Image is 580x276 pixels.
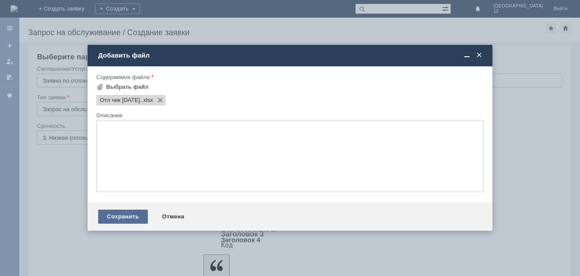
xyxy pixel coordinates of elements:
[4,4,128,18] div: Прошу удалить отл чек за [DATE].[PERSON_NAME].
[98,51,484,59] div: Добавить файл
[96,113,482,118] div: Описание
[100,97,142,104] span: Отл чек 29.09.2025..xlsx
[463,51,471,59] span: Свернуть (Ctrl + M)
[106,84,149,91] div: Выбрать файл
[96,74,482,80] div: Содержимое файла
[142,97,153,104] span: Отл чек 29.09.2025..xlsx
[475,51,484,59] span: Закрыть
